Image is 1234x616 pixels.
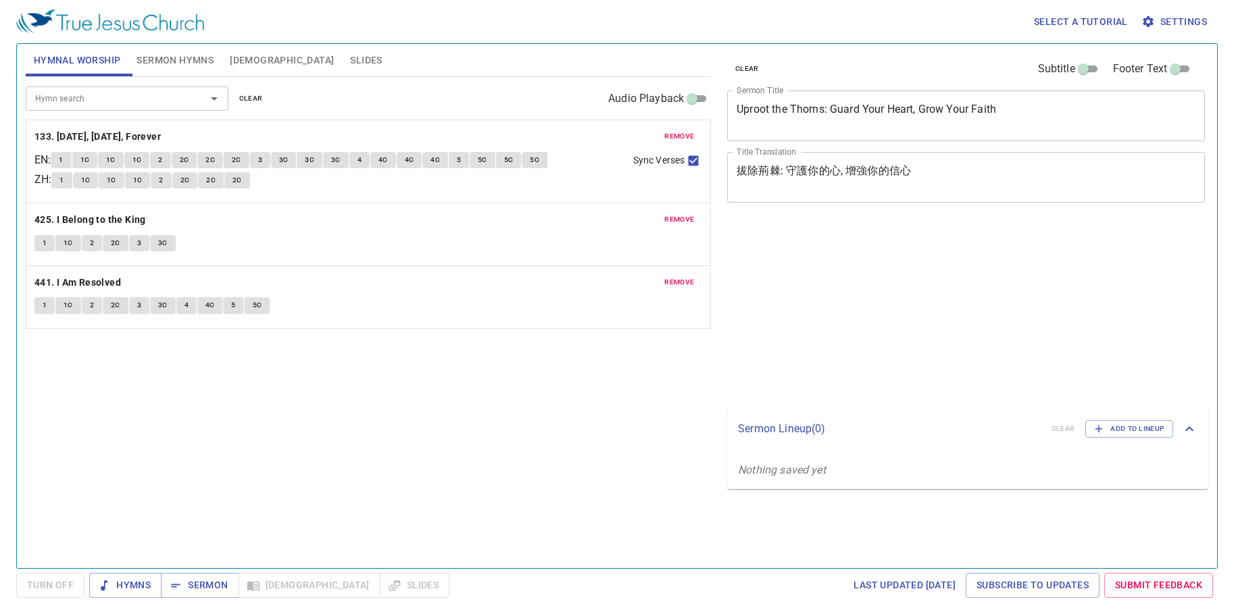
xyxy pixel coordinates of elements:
span: 5 [457,154,461,166]
span: 4C [430,154,440,166]
button: 2C [198,172,224,188]
button: 1 [51,152,71,168]
button: 5 [223,297,243,313]
button: 5C [470,152,495,168]
span: Sync Verses [633,153,685,168]
span: Select a tutorial [1034,14,1128,30]
button: 4C [397,152,422,168]
span: 4 [184,299,189,311]
span: 1C [132,154,142,166]
span: 3 [137,237,141,249]
button: 1C [125,172,151,188]
button: 5C [496,152,522,168]
p: ZH : [34,172,51,188]
button: 5C [245,297,270,313]
button: 3C [150,297,176,313]
button: 2C [172,152,197,168]
span: Subscribe to Updates [977,577,1089,594]
span: 1C [64,299,73,311]
button: 2 [82,297,102,313]
span: remove [664,213,694,226]
button: 3 [129,235,149,251]
button: 133. [DATE], [DATE], Forever [34,128,164,145]
i: Nothing saved yet [738,463,826,476]
button: clear [231,91,271,107]
span: clear [239,93,263,105]
span: 4C [205,299,215,311]
span: 1 [43,237,47,249]
span: 2C [232,174,242,186]
span: Subtitle [1038,61,1075,77]
button: 2C [103,297,128,313]
b: 133. [DATE], [DATE], Forever [34,128,161,145]
span: 3C [279,154,289,166]
textarea: Uproot the Thorns: Guard Your Heart, Grow Your Faith [737,103,1195,128]
span: 4 [357,154,362,166]
button: 2 [151,172,171,188]
button: 2 [82,235,102,251]
span: 2C [205,154,215,166]
button: 4C [370,152,396,168]
span: 5C [504,154,514,166]
button: 4 [176,297,197,313]
span: remove [664,276,694,288]
span: 4C [378,154,388,166]
a: Last updated [DATE] [848,573,961,598]
b: 425. I Belong to the King [34,211,146,228]
button: 1C [55,235,81,251]
span: remove [664,130,694,143]
button: Add to Lineup [1085,420,1173,438]
span: Add to Lineup [1094,423,1164,435]
span: 2 [90,237,94,249]
span: [DEMOGRAPHIC_DATA] [230,52,334,69]
span: Sermon [172,577,228,594]
span: 1C [81,174,91,186]
span: 1 [59,154,63,166]
button: remove [656,128,702,145]
span: Sermon Hymns [137,52,214,69]
button: 5 [449,152,469,168]
button: 4C [197,297,223,313]
button: 1 [34,297,55,313]
button: Hymns [89,573,162,598]
button: 1C [55,297,81,313]
button: 2C [103,235,128,251]
p: EN : [34,152,51,168]
span: 2C [180,174,190,186]
span: Audio Playback [608,91,684,107]
button: 3C [297,152,322,168]
span: 2C [206,174,216,186]
span: 1C [80,154,90,166]
button: 1C [98,152,124,168]
span: 1C [107,174,116,186]
p: Sermon Lineup ( 0 ) [738,421,1041,437]
span: 5C [478,154,487,166]
button: 1C [72,152,98,168]
button: 1C [124,152,150,168]
button: 3 [129,297,149,313]
span: clear [735,63,759,75]
span: 2C [180,154,189,166]
button: 3C [150,235,176,251]
a: Submit Feedback [1104,573,1213,598]
span: 3C [331,154,341,166]
span: 1 [59,174,64,186]
button: 2C [224,152,249,168]
span: 1C [133,174,143,186]
button: Open [205,89,224,108]
button: 2 [150,152,170,168]
a: Subscribe to Updates [966,573,1100,598]
span: 1 [43,299,47,311]
button: 2C [172,172,198,188]
span: 2C [232,154,241,166]
img: True Jesus Church [16,9,204,34]
button: Select a tutorial [1029,9,1133,34]
span: Last updated [DATE] [854,577,956,594]
button: 441. I Am Resolved [34,274,124,291]
span: Settings [1144,14,1207,30]
span: Hymnal Worship [34,52,121,69]
button: 4C [422,152,448,168]
button: 1 [51,172,72,188]
span: 1C [106,154,116,166]
button: 5C [522,152,547,168]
